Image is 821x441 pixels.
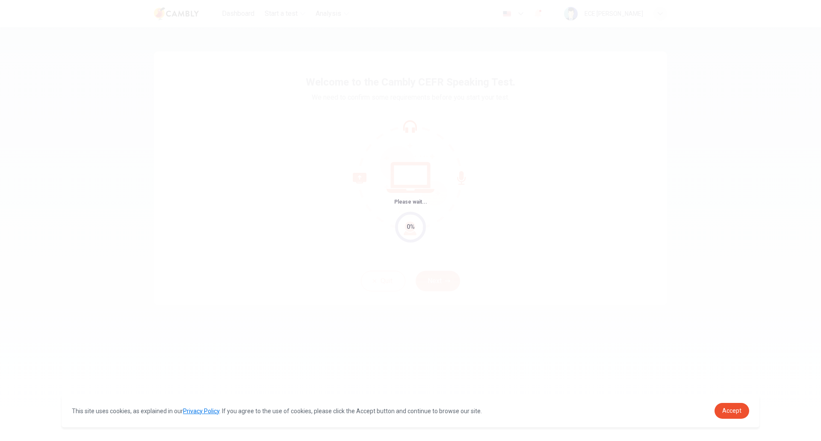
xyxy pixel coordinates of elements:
[183,408,219,414] a: Privacy Policy
[715,403,749,419] a: dismiss cookie message
[394,199,427,205] span: Please wait...
[72,408,482,414] span: This site uses cookies, as explained in our . If you agree to the use of cookies, please click th...
[407,222,415,232] div: 0%
[62,394,759,427] div: cookieconsent
[722,407,741,414] span: Accept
